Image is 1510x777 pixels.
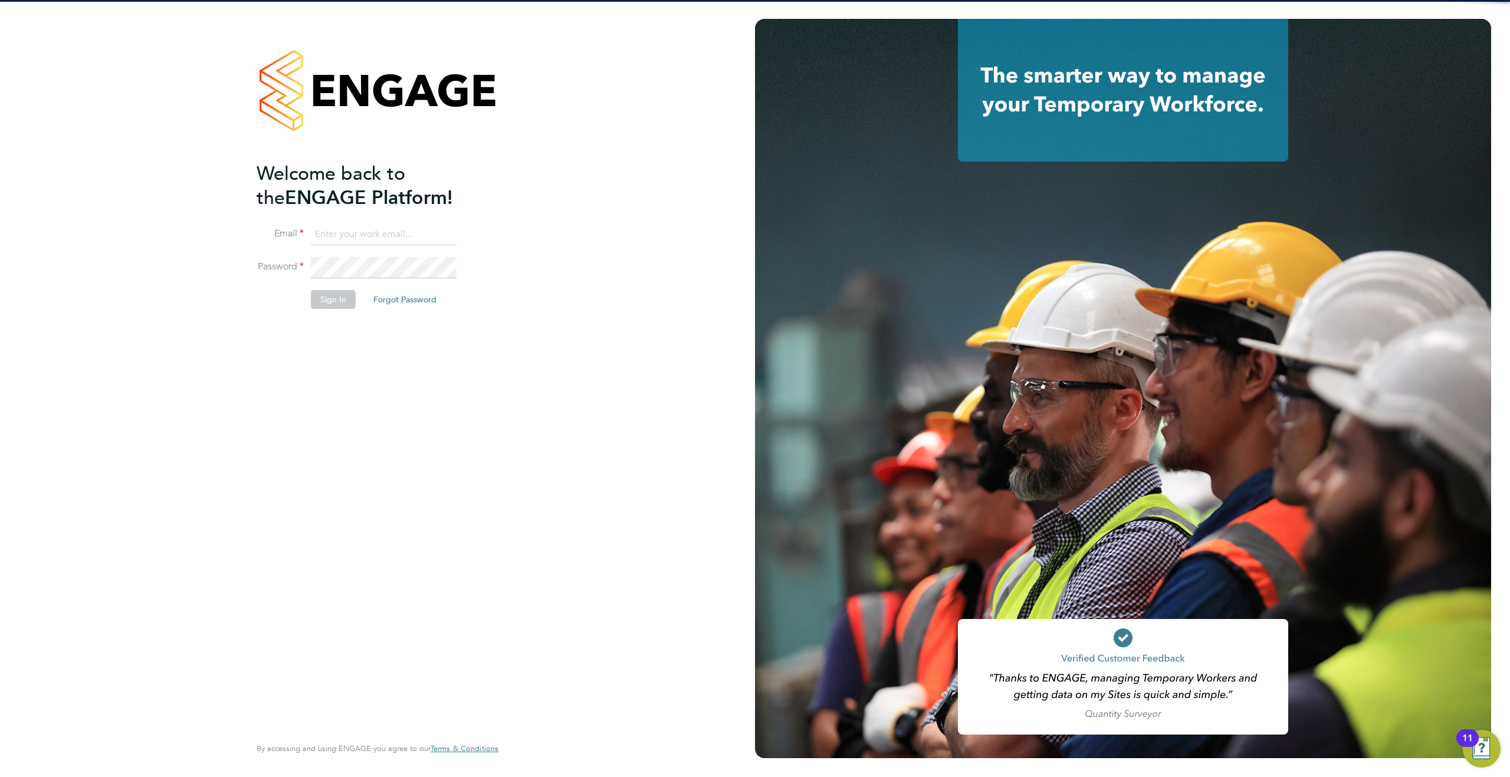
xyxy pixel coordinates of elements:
[257,261,304,273] label: Password
[431,744,498,753] a: Terms & Conditions
[311,290,356,309] button: Sign In
[257,162,487,210] h2: ENGAGE Platform!
[257,162,405,209] span: Welcome back to the
[257,743,498,753] span: By accessing and using ENGAGE you agree to our
[1463,730,1501,768] button: Open Resource Center, 11 new notifications
[257,228,304,240] label: Email
[1462,738,1473,753] div: 11
[311,224,457,245] input: Enter your work email...
[364,290,446,309] button: Forgot Password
